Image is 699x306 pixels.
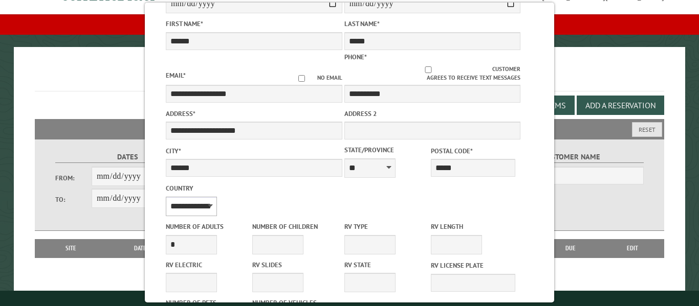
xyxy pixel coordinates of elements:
label: RV State [344,260,429,270]
th: Due [541,239,601,257]
th: Site [40,239,101,257]
label: From: [55,173,92,183]
label: Address 2 [344,109,521,119]
button: Add a Reservation [577,96,664,115]
label: Address [166,109,342,119]
label: RV Electric [166,260,250,270]
label: RV License Plate [431,261,515,270]
label: Number of Adults [166,222,250,231]
label: RV Slides [252,260,337,270]
label: Last Name [344,19,521,29]
label: State/Province [344,145,429,155]
label: City [166,146,342,156]
label: RV Type [344,222,429,231]
label: No email [286,74,342,82]
label: Postal Code [431,146,515,156]
label: Phone [344,53,367,61]
button: Reset [632,122,662,137]
label: Dates [55,151,200,163]
input: Customer agrees to receive text messages [364,66,492,73]
label: Country [166,183,342,193]
label: Email [166,71,186,80]
th: Dates [101,239,182,257]
label: Customer Name [499,151,644,163]
label: RV Length [431,222,515,231]
h2: Filters [35,119,664,138]
label: First Name [166,19,342,29]
label: To: [55,195,92,204]
input: No email [286,75,317,82]
label: Number of Children [252,222,337,231]
label: Customer agrees to receive text messages [344,65,521,82]
h1: Reservations [35,63,664,91]
th: Edit [600,239,664,257]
